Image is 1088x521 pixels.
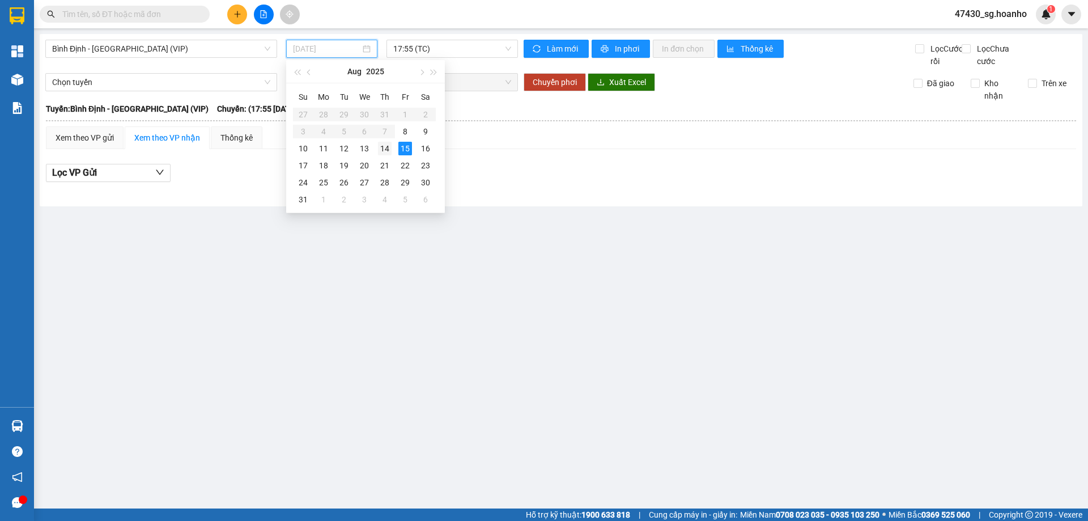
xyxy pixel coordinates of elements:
[375,88,395,106] th: Th
[293,43,360,55] input: 15/08/2025
[393,40,511,57] span: 17:55 (TC)
[375,174,395,191] td: 2025-08-28
[317,142,330,155] div: 11
[419,142,432,155] div: 16
[588,73,655,91] button: downloadXuất Excel
[12,446,23,457] span: question-circle
[12,472,23,482] span: notification
[526,509,630,521] span: Hỗ trợ kỹ thuật:
[398,125,412,138] div: 8
[419,176,432,189] div: 30
[260,10,267,18] span: file-add
[592,40,650,58] button: printerIn phơi
[921,510,970,519] strong: 0369 525 060
[378,142,392,155] div: 14
[46,104,209,113] b: Tuyến: Bình Định - [GEOGRAPHIC_DATA] (VIP)
[296,159,310,172] div: 17
[398,142,412,155] div: 15
[313,157,334,174] td: 2025-08-18
[1041,9,1051,19] img: icon-new-feature
[354,174,375,191] td: 2025-08-27
[776,510,879,519] strong: 0708 023 035 - 0935 103 250
[395,123,415,140] td: 2025-08-08
[415,123,436,140] td: 2025-08-09
[347,60,362,83] button: Aug
[293,88,313,106] th: Su
[717,40,784,58] button: bar-chartThống kê
[375,140,395,157] td: 2025-08-14
[293,140,313,157] td: 2025-08-10
[233,10,241,18] span: plus
[293,191,313,208] td: 2025-08-31
[293,157,313,174] td: 2025-08-17
[398,176,412,189] div: 29
[286,10,294,18] span: aim
[358,142,371,155] div: 13
[313,174,334,191] td: 2025-08-25
[398,193,412,206] div: 5
[334,174,354,191] td: 2025-08-26
[601,45,610,54] span: printer
[395,157,415,174] td: 2025-08-22
[354,88,375,106] th: We
[419,125,432,138] div: 9
[375,157,395,174] td: 2025-08-21
[334,191,354,208] td: 2025-09-02
[524,40,589,58] button: syncLàm mới
[889,509,970,521] span: Miền Bắc
[313,191,334,208] td: 2025-09-01
[980,77,1019,102] span: Kho nhận
[134,132,200,144] div: Xem theo VP nhận
[337,142,351,155] div: 12
[1066,9,1077,19] span: caret-down
[378,159,392,172] div: 21
[317,159,330,172] div: 18
[395,88,415,106] th: Fr
[395,174,415,191] td: 2025-08-29
[979,509,980,521] span: |
[415,191,436,208] td: 2025-09-06
[581,510,630,519] strong: 1900 633 818
[358,159,371,172] div: 20
[741,43,775,55] span: Thống kê
[52,166,97,180] span: Lọc VP Gửi
[11,45,23,57] img: dashboard-icon
[419,193,432,206] div: 6
[398,159,412,172] div: 22
[337,159,351,172] div: 19
[1049,5,1053,13] span: 1
[415,88,436,106] th: Sa
[220,132,253,144] div: Thống kê
[337,193,351,206] div: 2
[217,103,300,115] span: Chuyến: (17:55 [DATE])
[547,43,580,55] span: Làm mới
[47,10,55,18] span: search
[293,174,313,191] td: 2025-08-24
[740,509,879,521] span: Miền Nam
[313,88,334,106] th: Mo
[296,142,310,155] div: 10
[12,497,23,508] span: message
[639,509,640,521] span: |
[317,176,330,189] div: 25
[358,193,371,206] div: 3
[354,140,375,157] td: 2025-08-13
[313,140,334,157] td: 2025-08-11
[254,5,274,24] button: file-add
[11,74,23,86] img: warehouse-icon
[649,509,737,521] span: Cung cấp máy in - giấy in:
[334,140,354,157] td: 2025-08-12
[358,176,371,189] div: 27
[62,8,196,20] input: Tìm tên, số ĐT hoặc mã đơn
[415,157,436,174] td: 2025-08-23
[615,43,641,55] span: In phơi
[415,174,436,191] td: 2025-08-30
[533,45,542,54] span: sync
[11,420,23,432] img: warehouse-icon
[1061,5,1081,24] button: caret-down
[653,40,715,58] button: In đơn chọn
[337,176,351,189] div: 26
[354,157,375,174] td: 2025-08-20
[296,193,310,206] div: 31
[882,512,886,517] span: ⚪️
